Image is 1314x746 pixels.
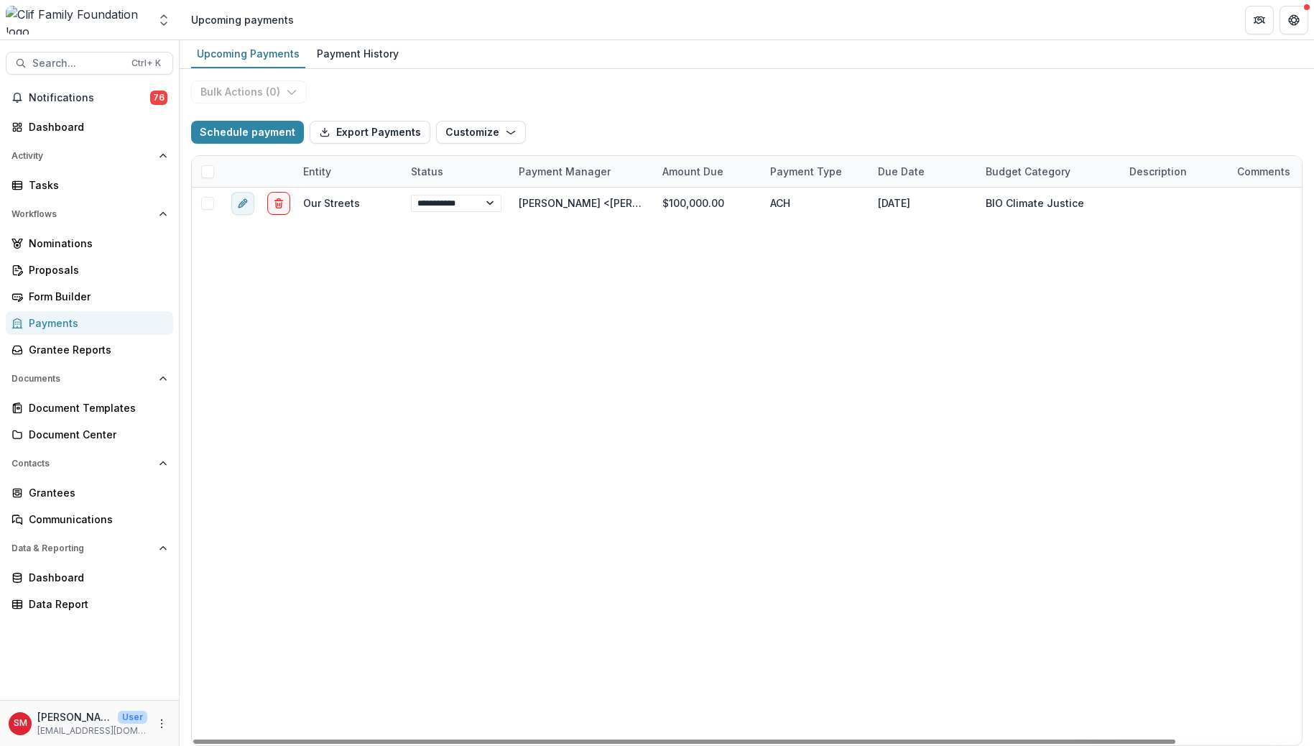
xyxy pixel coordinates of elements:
p: [EMAIL_ADDRESS][DOMAIN_NAME] [37,724,147,737]
div: Status [402,156,510,187]
button: Open Activity [6,144,173,167]
div: Proposals [29,262,162,277]
div: Comments [1229,164,1299,179]
div: Status [402,164,452,179]
div: Amount Due [654,164,732,179]
div: Grantee Reports [29,342,162,357]
div: Amount Due [654,156,762,187]
a: Payment History [311,40,404,68]
button: Open Workflows [6,203,173,226]
button: Open Documents [6,367,173,390]
span: Search... [32,57,123,70]
button: Open Data & Reporting [6,537,173,560]
button: Notifications76 [6,86,173,109]
div: Nominations [29,236,162,251]
div: Upcoming Payments [191,43,305,64]
div: Description [1121,156,1229,187]
nav: breadcrumb [185,9,300,30]
div: [DATE] [869,188,977,218]
a: Form Builder [6,285,173,308]
div: Entity [295,156,402,187]
a: Our Streets [303,197,360,209]
img: Clif Family Foundation logo [6,6,148,34]
span: Notifications [29,92,150,104]
a: Upcoming Payments [191,40,305,68]
div: Payment Manager [510,164,619,179]
div: Grantees [29,485,162,500]
button: Open Contacts [6,452,173,475]
button: Partners [1245,6,1274,34]
div: Entity [295,164,340,179]
a: Communications [6,507,173,531]
button: edit [231,192,254,215]
div: Due Date [869,156,977,187]
div: Payment Type [762,156,869,187]
span: Contacts [11,459,153,469]
a: Document Center [6,423,173,446]
a: Proposals [6,258,173,282]
a: Dashboard [6,566,173,589]
div: $100,000.00 [654,188,762,218]
button: Bulk Actions (0) [191,80,307,103]
a: Dashboard [6,115,173,139]
button: Customize [436,121,526,144]
a: Grantee Reports [6,338,173,362]
div: Form Builder [29,289,162,304]
div: ACH [762,188,869,218]
button: Open entity switcher [154,6,174,34]
span: Documents [11,374,153,384]
div: [PERSON_NAME] <[PERSON_NAME][EMAIL_ADDRESS][DOMAIN_NAME]> [519,195,645,211]
div: Data Report [29,597,162,612]
button: Get Help [1280,6,1308,34]
div: Ctrl + K [129,55,164,71]
div: BIO Climate Justice [986,195,1084,211]
a: Grantees [6,481,173,505]
button: More [153,715,170,732]
div: Payment Manager [510,156,654,187]
span: Activity [11,151,153,161]
button: Schedule payment [191,121,304,144]
p: [PERSON_NAME] [37,709,112,724]
a: Payments [6,311,173,335]
div: Budget Category [977,156,1121,187]
div: Payment History [311,43,404,64]
a: Data Report [6,592,173,616]
div: Document Templates [29,400,162,415]
div: Sierra Martinez [14,719,27,728]
div: Upcoming payments [191,12,294,27]
a: Tasks [6,173,173,197]
button: delete [267,192,290,215]
button: Export Payments [310,121,430,144]
div: Budget Category [977,164,1079,179]
div: Tasks [29,178,162,193]
a: Document Templates [6,396,173,420]
span: Workflows [11,209,153,219]
p: User [118,711,147,724]
span: 76 [150,91,167,105]
a: Nominations [6,231,173,255]
div: Description [1121,164,1195,179]
div: Due Date [869,164,933,179]
button: Search... [6,52,173,75]
div: Document Center [29,427,162,442]
div: Payments [29,316,162,331]
div: Payment Type [762,164,851,179]
div: Communications [29,512,162,527]
div: Dashboard [29,570,162,585]
div: Dashboard [29,119,162,134]
span: Data & Reporting [11,543,153,553]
